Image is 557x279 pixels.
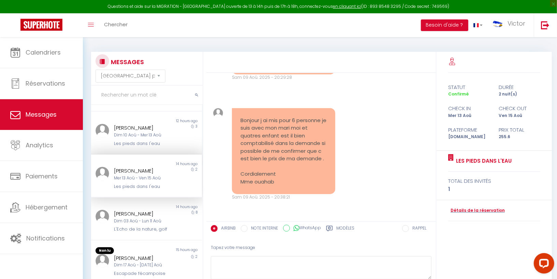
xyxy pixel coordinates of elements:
span: Notifications [26,234,65,243]
div: Ven 15 Aoû [494,113,545,119]
div: Plateforme [444,126,494,134]
input: Rechercher un mot clé [91,86,203,105]
pre: Bonjour j ai mis pour 6 personne je suis avec mon mari moi et quatres enfant est il bien comptabi... [240,117,327,186]
div: 14 hours ago [146,204,202,210]
h3: MESSAGES [109,54,144,70]
span: 8 [196,210,197,215]
span: Victor [508,19,525,28]
label: RAPPEL [409,225,426,233]
span: Non lu [96,247,114,254]
iframe: LiveChat chat widget [528,250,557,279]
span: Confirmé [448,91,469,97]
label: WhatsApp [290,225,321,232]
div: 1 [448,185,540,193]
label: AIRBNB [218,225,236,233]
div: 15 hours ago [146,247,202,254]
img: ... [213,108,223,118]
img: ... [96,124,109,137]
div: total des invités [448,177,540,185]
div: Tapez votre message [211,239,431,256]
div: Les pieds dans l'eau [114,140,170,147]
div: 255.6 [494,134,545,140]
span: Chercher [104,21,128,28]
div: L'Echo de la nature, golf [114,226,170,233]
img: ... [96,210,109,223]
img: ... [493,20,503,27]
div: [PERSON_NAME] [114,167,170,175]
div: [PERSON_NAME] [114,124,170,132]
span: 3 [195,124,197,129]
a: Chercher [99,13,133,37]
div: Escapade fécampoise [114,270,170,277]
img: logout [541,21,549,29]
div: 12 hours ago [146,118,202,124]
span: Paiements [26,172,58,180]
label: Modèles [336,225,354,234]
div: check out [494,104,545,113]
div: statut [444,83,494,91]
div: [PERSON_NAME] [114,210,170,218]
span: Analytics [26,141,53,149]
a: en cliquant ici [333,3,361,9]
div: durée [494,83,545,91]
button: Besoin d'aide ? [421,19,468,31]
div: Prix total [494,126,545,134]
div: 2 nuit(s) [494,91,545,98]
div: 14 hours ago [146,161,202,167]
a: ... Victor [488,13,534,37]
span: 2 [195,167,197,172]
div: Dim 03 Aoû - Lun 11 Aoû [114,218,170,224]
img: ... [96,167,109,180]
div: Sam 09 Aoû. 2025 - 20:29:28 [232,74,336,81]
a: Détails de la réservation [448,207,505,214]
a: Les pieds dans l'eau [454,157,512,165]
label: NOTE INTERNE [248,225,278,233]
span: 2 [195,254,197,259]
div: Mer 13 Aoû [444,113,494,119]
div: Les pieds dans l'eau [114,183,170,190]
div: Dim 10 Aoû - Mer 13 Aoû [114,132,170,138]
img: ... [96,254,109,268]
span: Réservations [26,79,65,88]
span: Calendriers [26,48,61,57]
div: Mer 13 Aoû - Ven 15 Aoû [114,175,170,181]
img: Super Booking [20,19,62,31]
div: Dim 17 Aoû - [DATE] Aoû [114,262,170,268]
span: Messages [26,110,57,119]
div: [DOMAIN_NAME] [444,134,494,140]
div: [PERSON_NAME] [114,254,170,262]
span: Hébergement [26,203,68,211]
div: check in [444,104,494,113]
div: Sam 09 Aoû. 2025 - 20:38:21 [232,194,336,201]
